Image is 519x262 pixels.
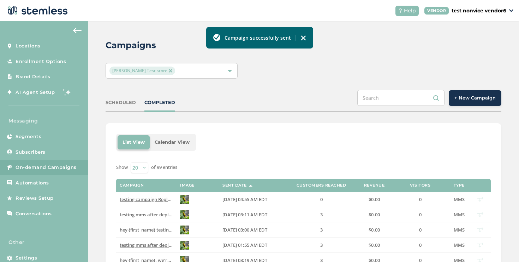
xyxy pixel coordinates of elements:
[169,69,172,73] img: icon-close-accent-8a337256.svg
[320,196,323,203] span: 0
[213,34,220,41] img: icon-toast-success-78f41570.svg
[222,227,282,233] label: 09/15/2025 03:00 AM EDT
[144,99,175,106] div: COMPLETED
[16,255,37,262] span: Settings
[452,242,466,248] label: MMS
[222,212,282,218] label: 09/29/2025 03:11 AM EDT
[398,8,402,13] img: icon-help-white-03924b79.svg
[116,164,128,171] label: Show
[300,35,306,41] img: icon-toast-close-54bf22bf.svg
[16,195,54,202] span: Reviews Setup
[16,180,49,187] span: Automations
[290,227,353,233] label: 3
[249,185,252,187] img: icon-sort-1e1d7615.svg
[369,242,380,248] span: $0.00
[369,211,380,218] span: $0.00
[452,196,466,203] label: MMS
[410,183,430,188] label: Visitors
[106,99,136,106] div: SCHEDULED
[60,85,74,99] img: glitter-stars-b7820f95.gif
[180,183,195,188] label: Image
[320,242,323,248] span: 3
[452,227,466,233] label: MMS
[404,7,416,15] span: Help
[16,164,77,171] span: On-demand Campaigns
[222,196,282,203] label: 09/29/2025 04:55 AM EDT
[6,4,68,18] img: logo-dark-0685b13c.svg
[364,183,385,188] label: Revenue
[106,39,156,52] h2: Campaigns
[16,210,52,217] span: Conversations
[452,212,466,218] label: MMS
[369,196,380,203] span: $0.00
[180,210,189,219] img: OD66ozfNDrcXHZ2e3tYS0gLeoGTYFW9z25F3kj.jpg
[109,67,175,75] span: [PERSON_NAME] Test store
[454,227,465,233] span: MMS
[360,212,388,218] label: $0.00
[222,242,267,248] span: [DATE] 01:55 AM EDT
[484,228,519,262] iframe: Chat Widget
[419,211,422,218] span: 0
[120,212,173,218] label: testing mms after deployment Reply END to cancel
[320,227,323,233] span: 3
[395,212,445,218] label: 0
[151,164,177,171] label: of 99 entries
[454,183,465,188] label: Type
[120,196,173,203] label: testing campaign Reply END to cancel
[419,242,422,248] span: 0
[395,227,445,233] label: 0
[180,241,189,250] img: RinyFnsn01v1fIU4AF3ofys6YGPV3P5.jpg
[454,95,496,102] span: + New Campaign
[357,90,445,106] input: Search
[509,9,513,12] img: icon_down-arrow-small-66adaf34.svg
[222,242,282,248] label: 09/08/2025 01:55 AM EDT
[120,242,262,248] span: testing mms after deployment from non-voce Reply END to cancel
[222,196,267,203] span: [DATE] 04:55 AM EDT
[454,211,465,218] span: MMS
[222,183,247,188] label: Sent Date
[454,196,465,203] span: MMS
[419,196,422,203] span: 0
[16,89,55,96] span: AI Agent Setup
[290,212,353,218] label: 3
[222,227,267,233] span: [DATE] 03:00 AM EDT
[419,227,422,233] span: 0
[16,42,41,50] span: Locations
[360,196,388,203] label: $0.00
[290,242,353,248] label: 3
[369,227,380,233] span: $0.00
[16,58,66,65] span: Enrollment Options
[120,227,173,233] label: hey {first_name} testing mms after deployment Reply END to cancel
[120,227,266,233] span: hey {first_name} testing mms after deployment Reply END to cancel
[290,196,353,203] label: 0
[180,195,189,204] img: ZXjIWhVCPpRS0R3sThfvZjD6L47z5Y.jpg
[120,196,201,203] span: testing campaign Reply END to cancel
[222,211,267,218] span: [DATE] 03:11 AM EDT
[120,211,229,218] span: testing mms after deployment Reply END to cancel
[16,73,50,80] span: Brand Details
[424,7,449,15] div: VENDOR
[120,183,144,188] label: Campaign
[297,183,346,188] label: Customers Reached
[73,28,82,33] img: icon-arrow-back-accent-c549486e.svg
[16,133,41,140] span: Segments
[150,135,195,149] li: Calendar View
[452,7,506,15] p: test nonvice vendor6
[225,34,291,41] label: Campaign successfully sent
[395,196,445,203] label: 0
[320,211,323,218] span: 3
[16,149,46,156] span: Subscribers
[118,135,150,149] li: List View
[120,242,173,248] label: testing mms after deployment from non-voce Reply END to cancel
[360,242,388,248] label: $0.00
[449,90,501,106] button: + New Campaign
[454,242,465,248] span: MMS
[360,227,388,233] label: $0.00
[395,242,445,248] label: 0
[180,226,189,234] img: qVE4oKxbxAw0fvQBupUESbeu3DQT8u6.jpg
